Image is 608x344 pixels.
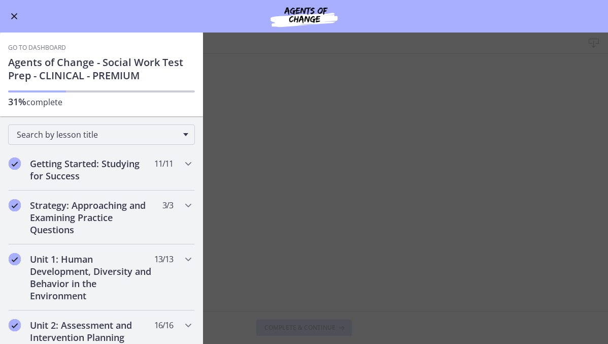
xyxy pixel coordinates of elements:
div: Search by lesson title [8,124,195,145]
span: 13 / 13 [154,253,173,265]
i: Completed [9,158,21,170]
i: Completed [9,199,21,211]
span: Search by lesson title [17,129,178,140]
h2: Getting Started: Studying for Success [30,158,154,182]
p: complete [8,96,195,108]
button: Enable menu [8,10,20,22]
span: 31% [8,96,26,108]
img: Agents of Change [243,4,365,28]
span: 16 / 16 [154,319,173,331]
h2: Strategy: Approaching and Examining Practice Questions [30,199,154,236]
h2: Unit 2: Assessment and Intervention Planning [30,319,154,343]
h1: Agents of Change - Social Work Test Prep - CLINICAL - PREMIUM [8,56,195,82]
i: Completed [9,319,21,331]
h2: Unit 1: Human Development, Diversity and Behavior in the Environment [30,253,154,302]
span: 11 / 11 [154,158,173,170]
a: Go to Dashboard [8,44,66,52]
i: Completed [9,253,21,265]
span: 3 / 3 [162,199,173,211]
